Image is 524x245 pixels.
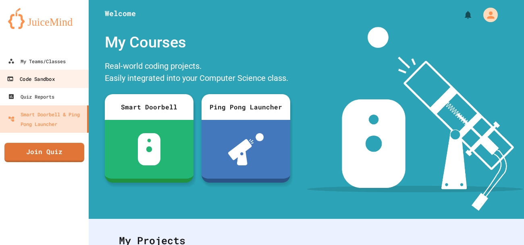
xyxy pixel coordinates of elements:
div: Smart Doorbell & Ping Pong Launcher [8,109,84,129]
div: My Courses [101,27,294,58]
div: Real-world coding projects. Easily integrated into your Computer Science class. [101,58,294,88]
div: Ping Pong Launcher [202,94,290,120]
img: sdb-white.svg [138,133,161,165]
div: My Notifications [448,8,475,22]
img: logo-orange.svg [8,8,81,29]
div: Smart Doorbell [105,94,193,120]
div: Code Sandbox [7,74,54,84]
img: ppl-with-ball.png [228,133,264,165]
div: Quiz Reports [8,92,54,101]
div: My Teams/Classes [8,56,66,66]
img: banner-image-my-projects.png [307,27,523,211]
div: My Account [475,6,500,24]
a: Join Quiz [4,143,84,162]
